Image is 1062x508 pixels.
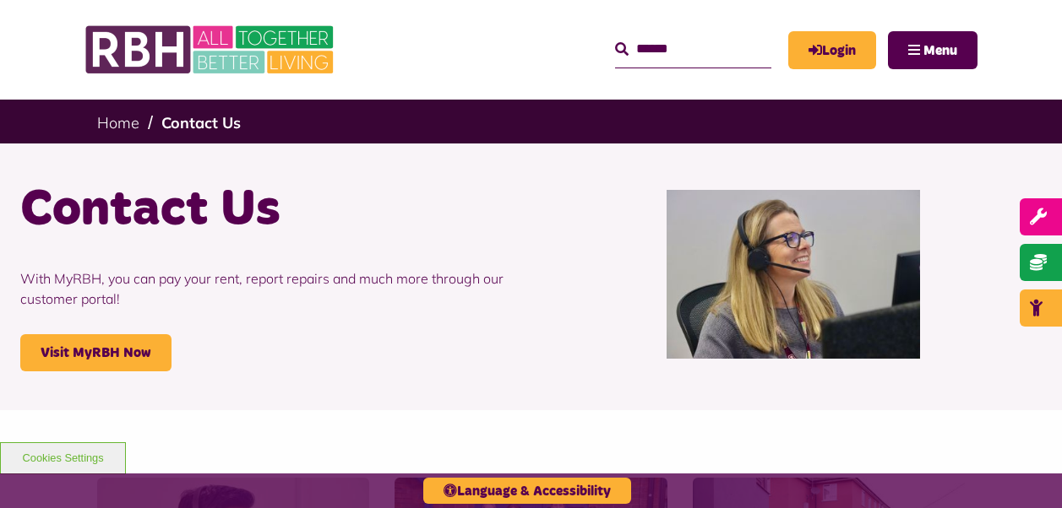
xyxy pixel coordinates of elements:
a: Home [97,113,139,132]
a: Visit MyRBH Now [20,334,172,371]
span: Menu [923,44,957,57]
button: Language & Accessibility [423,478,631,504]
p: With MyRBH, you can pay your rent, report repairs and much more through our customer portal! [20,243,519,334]
button: Navigation [888,31,978,69]
a: MyRBH [788,31,876,69]
img: RBH [84,17,338,83]
h1: Contact Us [20,177,519,243]
iframe: Netcall Web Assistant for live chat [986,432,1062,508]
a: Contact Us [161,113,241,132]
img: Contact Centre February 2024 (1) [667,190,920,359]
